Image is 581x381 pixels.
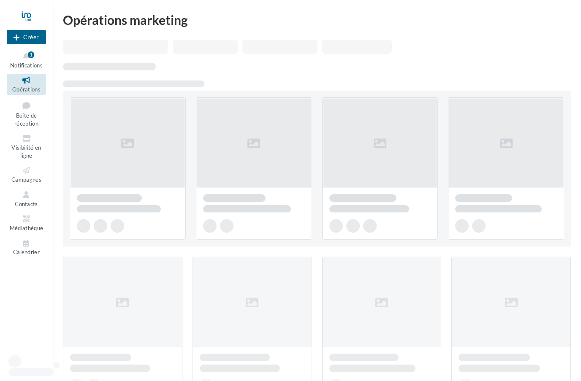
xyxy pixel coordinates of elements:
[28,51,34,58] div: 1
[7,188,46,209] a: Contacts
[14,112,38,127] span: Boîte de réception
[7,132,46,161] a: Visibilité en ligne
[7,98,46,129] a: Boîte de réception
[13,249,40,256] span: Calendrier
[12,86,41,93] span: Opérations
[7,237,46,258] a: Calendrier
[11,176,41,183] span: Campagnes
[7,30,46,44] div: Nouvelle campagne
[10,225,43,231] span: Médiathèque
[7,30,46,44] button: Créer
[15,201,38,207] span: Contacts
[7,164,46,185] a: Campagnes
[10,62,43,69] span: Notifications
[7,212,46,233] a: Médiathèque
[11,144,41,159] span: Visibilité en ligne
[7,74,46,94] a: Opérations
[63,13,571,26] div: Opérations marketing
[7,50,46,70] button: Notifications 1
